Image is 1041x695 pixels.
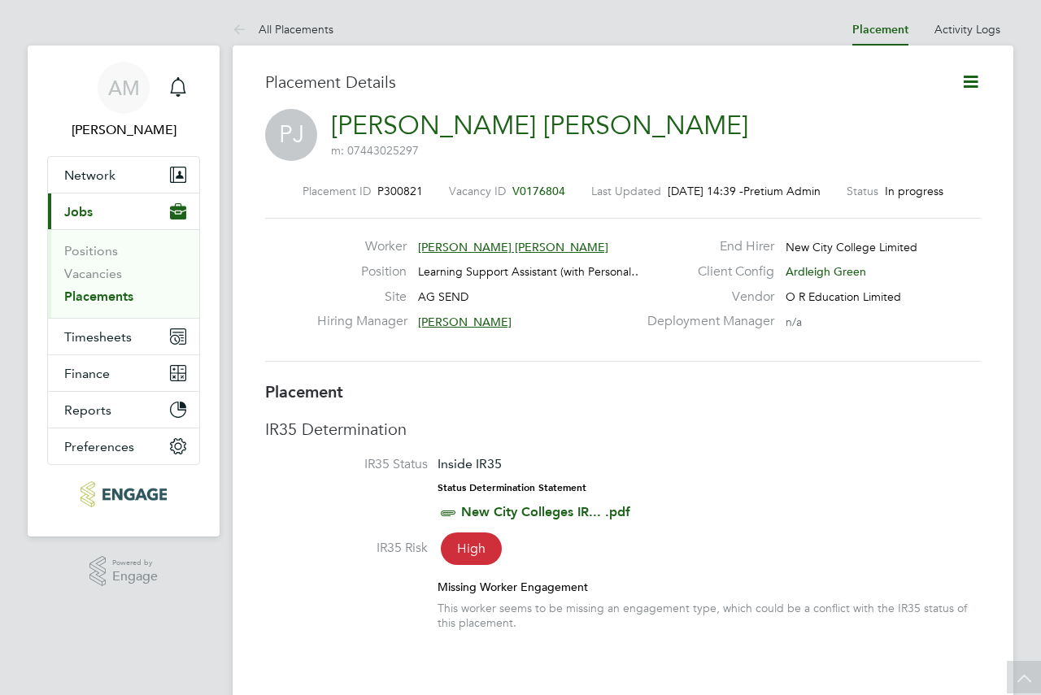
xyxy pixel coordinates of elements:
[265,419,981,440] h3: IR35 Determination
[48,319,199,354] button: Timesheets
[64,266,122,281] a: Vacancies
[265,72,936,93] h3: Placement Details
[317,263,407,280] label: Position
[64,289,133,304] a: Placements
[449,184,506,198] label: Vacancy ID
[331,143,419,158] span: m: 07443025297
[438,482,586,493] strong: Status Determination Statement
[512,184,565,198] span: V0176804
[317,313,407,330] label: Hiring Manager
[418,264,642,279] span: Learning Support Assistant (with Personal…
[786,240,917,254] span: New City College Limited
[317,289,407,306] label: Site
[852,23,908,37] a: Placement
[81,481,167,507] img: axcis-logo-retina.png
[418,289,468,304] span: AG SEND
[64,167,115,183] span: Network
[48,229,199,318] div: Jobs
[112,570,158,584] span: Engage
[64,204,93,219] span: Jobs
[64,243,118,258] a: Positions
[64,439,134,454] span: Preferences
[885,184,943,198] span: In progress
[418,315,512,329] span: [PERSON_NAME]
[438,601,981,630] div: This worker seems to be missing an engagement type, which could be a conflict with the IR35 statu...
[28,46,220,536] nav: Main navigation
[743,184,821,198] span: Pretium Admin
[48,157,199,193] button: Network
[638,238,774,255] label: End Hirer
[265,540,428,557] label: IR35 Risk
[47,120,200,140] span: Andrew Murphy
[441,532,502,565] span: High
[64,329,132,345] span: Timesheets
[331,110,748,141] a: [PERSON_NAME] [PERSON_NAME]
[638,263,774,280] label: Client Config
[786,289,901,304] span: O R Education Limited
[438,580,981,594] div: Missing Worker Engagement
[638,289,774,306] label: Vendor
[48,392,199,428] button: Reports
[317,238,407,255] label: Worker
[786,264,866,279] span: Ardleigh Green
[47,481,200,507] a: Go to home page
[112,556,158,570] span: Powered by
[847,184,878,198] label: Status
[48,428,199,464] button: Preferences
[89,556,159,587] a: Powered byEngage
[233,22,333,37] a: All Placements
[668,184,743,198] span: [DATE] 14:39 -
[786,315,802,329] span: n/a
[377,184,423,198] span: P300821
[303,184,371,198] label: Placement ID
[418,240,608,254] span: [PERSON_NAME] [PERSON_NAME]
[48,355,199,391] button: Finance
[438,456,502,471] span: Inside IR35
[934,22,1000,37] a: Activity Logs
[638,313,774,330] label: Deployment Manager
[64,402,111,418] span: Reports
[48,193,199,229] button: Jobs
[591,184,661,198] label: Last Updated
[47,62,200,140] a: AM[PERSON_NAME]
[265,382,343,402] b: Placement
[64,366,110,381] span: Finance
[265,456,428,473] label: IR35 Status
[108,77,140,98] span: AM
[461,504,630,519] a: New City Colleges IR... .pdf
[265,109,317,161] span: PJ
